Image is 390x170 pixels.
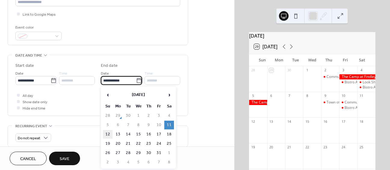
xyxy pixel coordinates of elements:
[321,100,339,105] div: Town of Mina Regular Board Meeting
[359,68,364,73] div: 4
[254,54,271,66] div: Sun
[164,111,174,120] td: 4
[287,68,291,73] div: 30
[23,11,56,18] span: Link to Google Maps
[251,145,255,150] div: 19
[359,94,364,98] div: 11
[249,100,267,105] div: The Camp at Findley - Friends of Findley Fall work weekend.
[101,63,118,69] div: End date
[113,111,123,120] td: 29
[103,158,113,167] td: 2
[341,68,345,73] div: 3
[113,102,123,111] th: Mo
[103,149,113,157] td: 26
[359,145,364,150] div: 25
[323,119,327,124] div: 16
[321,74,339,79] div: Community Connections Meet with Christine Cheronis Health Insurance Counselor
[287,119,291,124] div: 14
[144,149,153,157] td: 30
[23,93,33,99] span: All day
[134,149,143,157] td: 29
[10,152,47,165] button: Cancel
[103,130,113,139] td: 12
[20,156,36,162] span: Cancel
[251,68,255,73] div: 28
[123,121,133,129] td: 7
[113,149,123,157] td: 27
[15,70,23,77] span: Date
[154,149,164,157] td: 31
[164,158,174,167] td: 8
[59,70,67,77] span: Time
[113,139,123,148] td: 20
[327,100,389,105] div: Town of Mina Regular Board Meeting
[287,145,291,150] div: 21
[305,68,309,73] div: 1
[337,54,354,66] div: Fri
[123,130,133,139] td: 14
[320,54,337,66] div: Thu
[134,158,143,167] td: 5
[134,139,143,148] td: 22
[123,111,133,120] td: 30
[15,123,47,129] span: Recurring event
[123,102,133,111] th: Tu
[103,121,113,129] td: 5
[269,94,274,98] div: 6
[113,88,164,101] th: [DATE]
[101,70,109,77] span: Date
[144,70,153,77] span: Time
[287,94,291,98] div: 7
[305,94,309,98] div: 8
[144,130,153,139] td: 16
[269,145,274,150] div: 20
[123,139,133,148] td: 21
[154,121,164,129] td: 10
[164,102,174,111] th: Sa
[304,54,320,66] div: Wed
[103,89,112,101] span: ‹
[323,145,327,150] div: 23
[103,102,113,111] th: Su
[164,121,174,129] td: 11
[359,119,364,124] div: 18
[49,152,80,165] button: Save
[287,54,304,66] div: Tue
[251,94,255,98] div: 5
[165,89,174,101] span: ›
[134,130,143,139] td: 15
[23,99,47,105] span: Show date only
[60,156,70,162] span: Save
[271,54,287,66] div: Mon
[154,111,164,120] td: 3
[252,42,280,51] button: 29[DATE]
[113,158,123,167] td: 3
[339,74,375,79] div: The Camp at Findley - Friends of Findley Fall work weekend.
[144,121,153,129] td: 9
[341,145,345,150] div: 24
[323,94,327,98] div: 9
[164,130,174,139] td: 18
[134,121,143,129] td: 8
[144,158,153,167] td: 6
[339,100,357,105] div: Community Connections Bingo
[305,119,309,124] div: 15
[113,121,123,129] td: 6
[249,32,375,39] div: [DATE]
[18,135,40,142] span: Do not repeat
[323,68,327,73] div: 2
[123,149,133,157] td: 28
[339,105,357,110] div: Bistro After Dark - Peek'n Peak
[154,130,164,139] td: 17
[251,119,255,124] div: 12
[357,85,375,90] div: Bistro After Dark Lopaka Rootz Duo
[15,52,42,59] span: Date and time
[154,158,164,167] td: 7
[144,102,153,111] th: Th
[341,119,345,124] div: 17
[15,24,60,31] div: Event color
[354,54,370,66] div: Sat
[164,149,174,157] td: 1
[154,139,164,148] td: 24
